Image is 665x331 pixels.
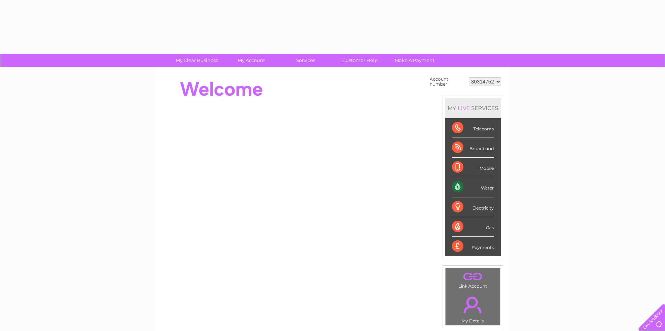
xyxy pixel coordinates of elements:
div: LIVE [456,105,471,111]
div: Broadband [452,138,494,158]
a: My Clear Business [167,54,226,67]
a: . [447,292,498,317]
a: My Account [222,54,281,67]
div: Mobile [452,158,494,177]
td: My Details [445,291,501,326]
td: Account number [428,75,467,88]
div: Water [452,177,494,197]
a: Make A Payment [385,54,444,67]
div: Payments [452,237,494,256]
div: Electricity [452,197,494,217]
a: Customer Help [331,54,390,67]
div: Gas [452,217,494,237]
div: Telecoms [452,118,494,138]
a: Services [276,54,335,67]
div: MY SERVICES [445,98,501,118]
a: . [447,270,498,283]
td: Link Account [445,268,501,291]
